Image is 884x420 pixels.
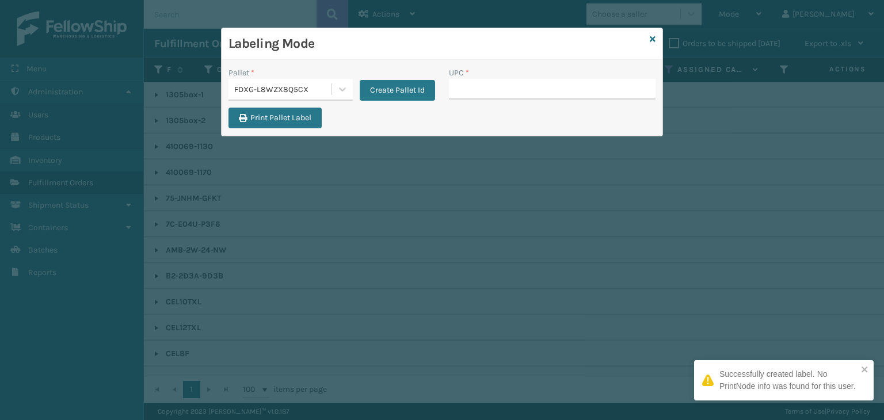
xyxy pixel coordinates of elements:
div: Successfully created label. No PrintNode info was found for this user. [719,368,858,392]
button: Create Pallet Id [360,80,435,101]
label: UPC [449,67,469,79]
div: FDXG-L8WZX8Q5CX [234,83,333,96]
h3: Labeling Mode [228,35,645,52]
button: close [861,365,869,376]
label: Pallet [228,67,254,79]
button: Print Pallet Label [228,108,322,128]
